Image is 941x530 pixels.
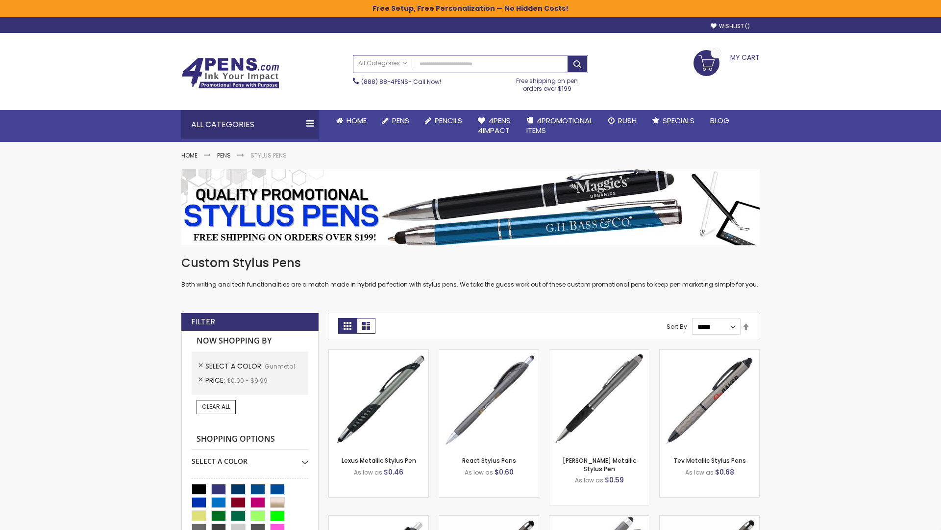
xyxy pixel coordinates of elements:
[181,255,760,271] h1: Custom Stylus Pens
[660,515,759,524] a: Islander Softy Metallic Gel Pen with Stylus - ColorJet Imprint-Gunmetal
[392,115,409,126] span: Pens
[435,115,462,126] span: Pencils
[361,78,408,86] a: (888) 88-4PENS
[673,456,746,465] a: Tev Metallic Stylus Pens
[205,375,227,385] span: Price
[667,322,687,331] label: Sort By
[329,349,428,358] a: Lexus Metallic Stylus Pen-Gunmetal
[181,169,760,245] img: Stylus Pens
[202,402,230,411] span: Clear All
[197,400,236,414] a: Clear All
[192,429,308,450] strong: Shopping Options
[181,57,279,89] img: 4Pens Custom Pens and Promotional Products
[217,151,231,159] a: Pens
[181,255,760,289] div: Both writing and tech functionalities are a match made in hybrid perfection with stylus pens. We ...
[329,350,428,450] img: Lexus Metallic Stylus Pen-Gunmetal
[462,456,516,465] a: React Stylus Pens
[470,110,519,142] a: 4Pens4impact
[374,110,417,132] a: Pens
[181,151,198,159] a: Home
[265,362,295,371] span: Gunmetal
[347,115,367,126] span: Home
[417,110,470,132] a: Pencils
[338,318,357,334] strong: Grid
[384,467,403,477] span: $0.46
[192,450,308,466] div: Select A Color
[660,349,759,358] a: Tev Metallic Stylus Pens-Gunmetal
[181,110,319,139] div: All Categories
[192,331,308,351] strong: Now Shopping by
[702,110,737,132] a: Blog
[439,515,539,524] a: Islander Softy Metallic Gel Pen with Stylus-Gunmetal
[191,317,215,327] strong: Filter
[328,110,374,132] a: Home
[250,151,287,159] strong: Stylus Pens
[439,349,539,358] a: React Stylus Pens-Gunmetal
[549,350,649,450] img: Lory Metallic Stylus Pen-Gunmetal
[600,110,644,132] a: Rush
[361,78,441,86] span: - Call Now!
[329,515,428,524] a: Souvenir® Anthem Stylus Pen-Gunmetal
[495,467,514,477] span: $0.60
[465,468,493,477] span: As low as
[354,468,382,477] span: As low as
[549,515,649,524] a: Cali Custom Stylus Gel pen-Gunmetal
[549,349,649,358] a: Lory Metallic Stylus Pen-Gunmetal
[519,110,600,142] a: 4PROMOTIONALITEMS
[575,476,603,484] span: As low as
[342,456,416,465] a: Lexus Metallic Stylus Pen
[563,456,636,473] a: [PERSON_NAME] Metallic Stylus Pen
[358,59,407,67] span: All Categories
[663,115,694,126] span: Specials
[227,376,268,385] span: $0.00 - $9.99
[605,475,624,485] span: $0.59
[439,350,539,450] img: React Stylus Pens-Gunmetal
[506,73,589,93] div: Free shipping on pen orders over $199
[711,23,750,30] a: Wishlist
[618,115,637,126] span: Rush
[644,110,702,132] a: Specials
[685,468,714,477] span: As low as
[710,115,729,126] span: Blog
[353,55,412,72] a: All Categories
[660,350,759,450] img: Tev Metallic Stylus Pens-Gunmetal
[205,361,265,371] span: Select A Color
[526,115,593,135] span: 4PROMOTIONAL ITEMS
[715,467,734,477] span: $0.68
[478,115,511,135] span: 4Pens 4impact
